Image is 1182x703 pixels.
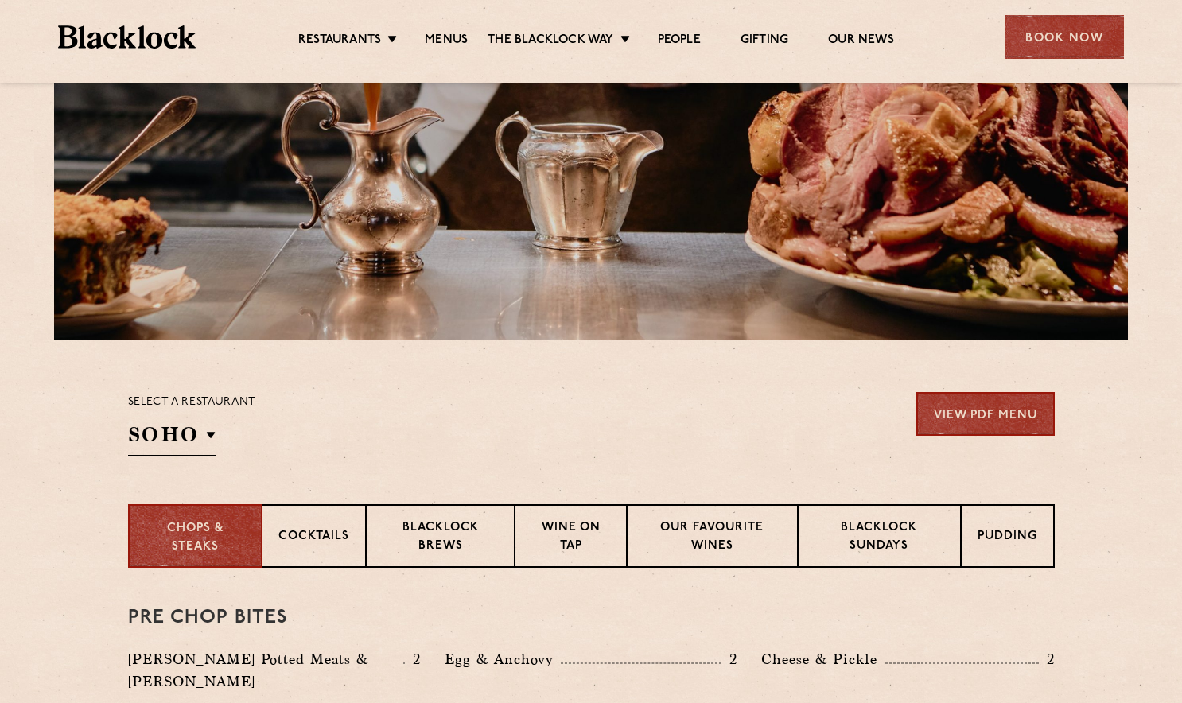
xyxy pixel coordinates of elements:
[721,649,737,670] p: 2
[146,520,245,556] p: Chops & Steaks
[658,33,701,50] a: People
[828,33,894,50] a: Our News
[425,33,468,50] a: Menus
[916,392,1055,436] a: View PDF Menu
[741,33,788,50] a: Gifting
[58,25,196,49] img: BL_Textured_Logo-footer-cropped.svg
[128,392,256,413] p: Select a restaurant
[1005,15,1124,59] div: Book Now
[978,528,1037,548] p: Pudding
[405,649,421,670] p: 2
[278,528,349,548] p: Cocktails
[298,33,381,50] a: Restaurants
[531,519,609,557] p: Wine on Tap
[488,33,613,50] a: The Blacklock Way
[128,648,403,693] p: [PERSON_NAME] Potted Meats & [PERSON_NAME]
[383,519,499,557] p: Blacklock Brews
[445,648,561,670] p: Egg & Anchovy
[815,519,943,557] p: Blacklock Sundays
[643,519,781,557] p: Our favourite wines
[1039,649,1055,670] p: 2
[128,608,1055,628] h3: Pre Chop Bites
[761,648,885,670] p: Cheese & Pickle
[128,421,216,456] h2: SOHO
